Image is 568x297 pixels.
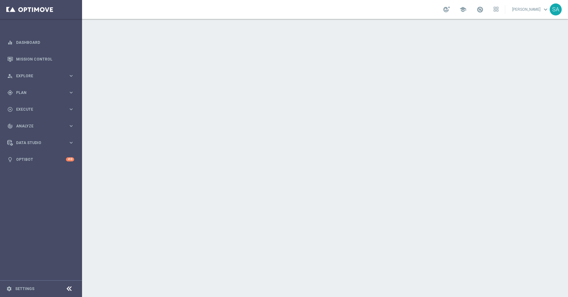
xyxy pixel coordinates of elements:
[68,140,74,146] i: keyboard_arrow_right
[7,157,13,162] i: lightbulb
[16,151,66,168] a: Optibot
[7,140,68,146] div: Data Studio
[66,157,74,161] div: +10
[7,57,74,62] button: Mission Control
[7,140,74,145] button: Data Studio keyboard_arrow_right
[16,108,68,111] span: Execute
[68,123,74,129] i: keyboard_arrow_right
[15,287,34,291] a: Settings
[512,5,550,14] a: [PERSON_NAME]keyboard_arrow_down
[550,3,562,15] div: SA
[6,286,12,292] i: settings
[7,90,13,96] i: gps_fixed
[542,6,549,13] span: keyboard_arrow_down
[7,40,74,45] button: equalizer Dashboard
[16,124,68,128] span: Analyze
[7,157,74,162] button: lightbulb Optibot +10
[7,90,74,95] button: gps_fixed Plan keyboard_arrow_right
[7,123,68,129] div: Analyze
[7,51,74,67] div: Mission Control
[7,73,13,79] i: person_search
[7,40,13,45] i: equalizer
[7,107,68,112] div: Execute
[16,51,74,67] a: Mission Control
[68,90,74,96] i: keyboard_arrow_right
[7,73,74,79] button: person_search Explore keyboard_arrow_right
[7,73,68,79] div: Explore
[7,107,13,112] i: play_circle_outline
[7,123,13,129] i: track_changes
[7,151,74,168] div: Optibot
[7,34,74,51] div: Dashboard
[16,74,68,78] span: Explore
[7,124,74,129] button: track_changes Analyze keyboard_arrow_right
[16,91,68,95] span: Plan
[16,141,68,145] span: Data Studio
[68,106,74,112] i: keyboard_arrow_right
[7,90,68,96] div: Plan
[16,34,74,51] a: Dashboard
[7,107,74,112] button: play_circle_outline Execute keyboard_arrow_right
[68,73,74,79] i: keyboard_arrow_right
[459,6,466,13] span: school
